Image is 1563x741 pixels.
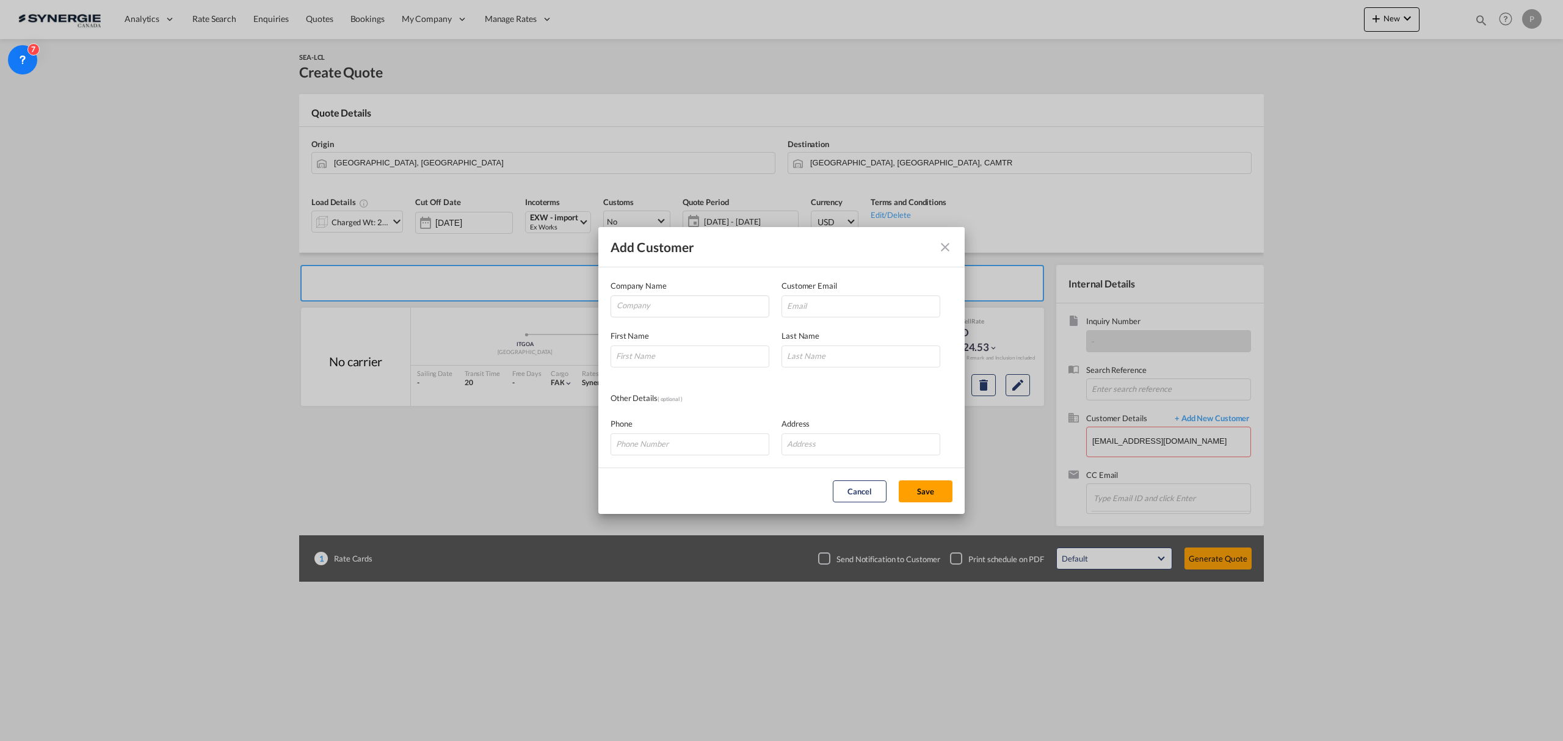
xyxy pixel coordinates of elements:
button: Cancel [833,480,887,502]
input: Phone Number [611,433,769,455]
md-dialog: Add Customer Company ... [598,227,965,514]
span: Address [781,419,810,428]
span: Add [611,239,634,255]
span: Last Name [781,331,819,341]
input: First Name [611,345,769,367]
span: Customer [637,239,694,255]
span: Phone [611,419,633,428]
button: Save [899,480,952,502]
input: Company [617,296,769,314]
span: ( optional ) [658,396,683,402]
md-icon: icon-close [938,240,952,255]
input: Last Name [781,345,940,367]
span: First Name [611,331,649,341]
button: icon-close [933,235,957,259]
div: Other Details [611,392,781,405]
input: Address [781,433,940,455]
span: Company Name [611,281,667,291]
span: Customer Email [781,281,837,291]
input: Email [781,295,940,317]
